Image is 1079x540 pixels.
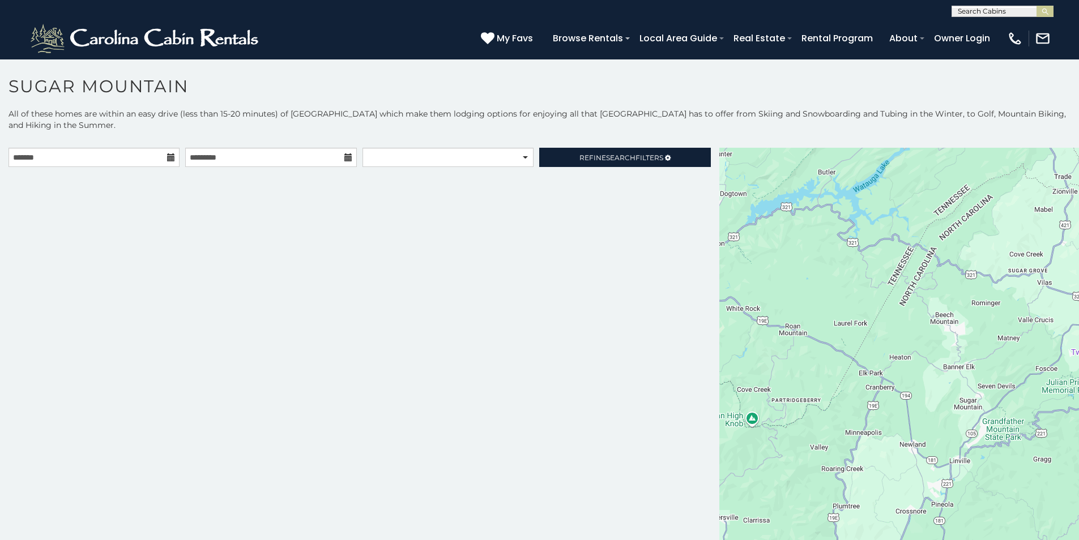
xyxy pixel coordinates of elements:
span: Search [606,153,636,162]
a: Local Area Guide [634,28,723,48]
a: Owner Login [928,28,996,48]
a: RefineSearchFilters [539,148,710,167]
a: Rental Program [796,28,878,48]
img: White-1-2.png [28,22,263,55]
span: Refine Filters [579,153,663,162]
img: mail-regular-white.png [1035,31,1051,46]
a: Browse Rentals [547,28,629,48]
a: Real Estate [728,28,791,48]
a: About [884,28,923,48]
a: My Favs [481,31,536,46]
span: My Favs [497,31,533,45]
img: phone-regular-white.png [1007,31,1023,46]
